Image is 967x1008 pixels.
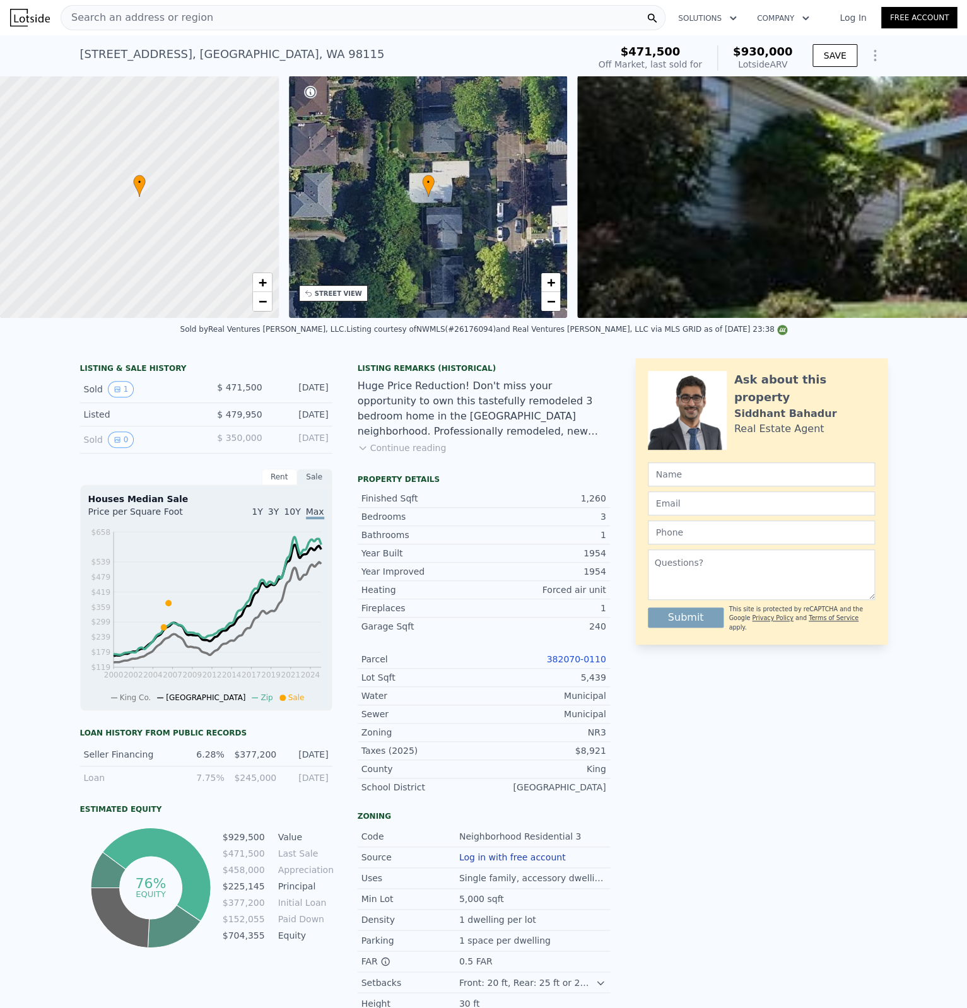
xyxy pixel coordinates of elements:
tspan: 2007 [163,671,182,679]
button: SAVE [812,44,857,67]
span: 10Y [284,507,300,517]
span: King Co. [120,693,151,702]
div: • [422,175,435,197]
div: Uses [361,872,459,884]
span: [GEOGRAPHIC_DATA] [166,693,245,702]
a: Free Account [881,7,957,28]
span: $ 479,950 [217,409,262,419]
div: Setbacks [361,976,459,988]
td: $929,500 [222,830,266,844]
div: Loan [84,771,173,784]
td: Paid Down [276,912,332,926]
button: Company [747,7,819,30]
tspan: $658 [91,527,110,536]
div: Huge Price Reduction! Don't miss your opportunity to own this tastefully remodeled 3 bedroom home... [358,378,610,439]
span: $ 350,000 [217,433,262,443]
tspan: 2014 [221,671,241,679]
div: LISTING & SALE HISTORY [80,363,332,376]
div: 0.5 FAR [459,955,495,968]
span: $471,500 [620,45,680,58]
img: Lotside [10,9,50,26]
span: − [258,293,266,309]
tspan: $179 [91,648,110,657]
div: Lot Sqft [361,671,484,684]
td: Appreciation [276,863,332,877]
a: 382070-0110 [546,654,606,664]
tspan: equity [136,889,166,898]
div: Listed [84,408,196,421]
button: Solutions [668,7,747,30]
tspan: 2004 [143,671,163,679]
td: $377,200 [222,896,266,910]
div: [DATE] [284,771,328,784]
span: • [422,177,435,188]
div: Sewer [361,708,484,720]
div: 1 space per dwelling [459,934,553,947]
a: Terms of Service [809,614,859,621]
div: Sale [297,469,332,485]
div: Source [361,851,459,864]
div: 3 [484,510,606,523]
div: Min Lot [361,893,459,905]
div: 1 [484,602,606,614]
img: NWMLS Logo [777,325,787,335]
tspan: $239 [91,633,110,642]
div: Bathrooms [361,529,484,541]
tspan: 2009 [182,671,202,679]
div: 1 dwelling per lot [459,913,539,926]
button: View historical data [108,431,134,448]
a: Log In [824,11,881,24]
td: $152,055 [222,912,266,926]
div: Finished Sqft [361,492,484,505]
tspan: 2021 [281,671,300,679]
div: [DATE] [284,748,328,761]
a: Zoom out [253,292,272,311]
div: Municipal [484,689,606,702]
div: STREET VIEW [315,289,362,298]
div: Parking [361,934,459,947]
a: Zoom out [541,292,560,311]
a: Privacy Policy [752,614,793,621]
tspan: $419 [91,587,110,596]
tspan: 2000 [103,671,123,679]
div: Density [361,913,459,926]
div: $245,000 [232,771,276,784]
div: Fireplaces [361,602,484,614]
div: Year Improved [361,565,484,578]
tspan: 2017 [241,671,261,679]
div: Off Market, last sold for [599,58,702,71]
tspan: 2024 [300,671,320,679]
td: Last Sale [276,847,332,860]
div: Sold by Real Ventures [PERSON_NAME], LLC . [180,325,346,334]
span: • [133,177,146,188]
div: Year Built [361,547,484,560]
div: 1,260 [484,492,606,505]
div: 1 [484,529,606,541]
div: Taxes (2025) [361,744,484,757]
div: Rent [262,469,297,485]
span: − [547,293,555,309]
div: [DATE] [273,408,329,421]
button: Log in with free account [459,852,566,862]
div: Price per Square Foot [88,505,206,525]
div: Loan history from public records [80,728,332,738]
div: Sold [84,431,196,448]
div: This site is protected by reCAPTCHA and the Google and apply. [729,605,874,632]
tspan: 2019 [261,671,281,679]
td: $704,355 [222,929,266,942]
div: 1954 [484,547,606,560]
div: 7.75% [180,771,224,784]
div: • [133,175,146,197]
tspan: $479 [91,572,110,581]
div: Forced air unit [484,583,606,596]
div: Code [361,830,459,843]
button: Continue reading [358,442,447,454]
a: Zoom in [253,273,272,292]
div: Bedrooms [361,510,484,523]
div: County [361,763,484,775]
div: Front: 20 ft, Rear: 25 ft or 20% of lot depth (min. 10 ft), Side: 5 ft [459,976,596,988]
span: Zip [261,693,273,702]
td: Value [276,830,332,844]
div: Water [361,689,484,702]
tspan: 2012 [202,671,221,679]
